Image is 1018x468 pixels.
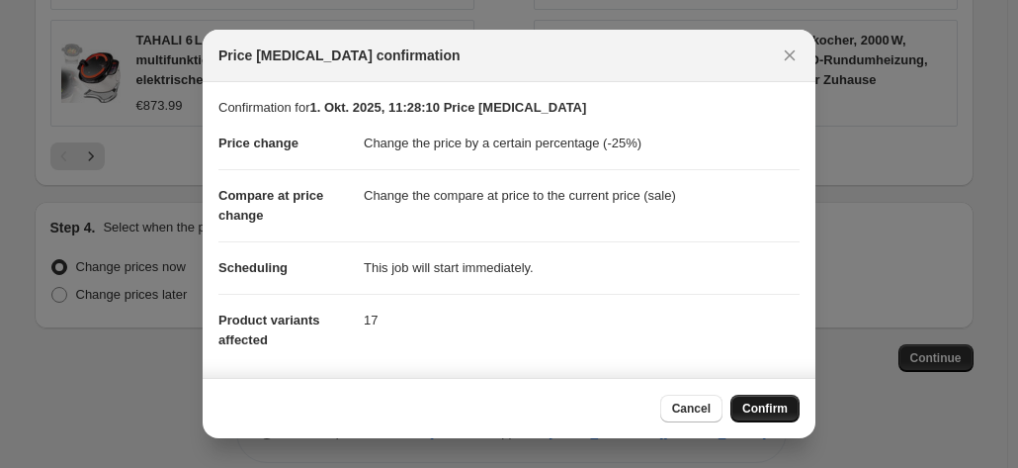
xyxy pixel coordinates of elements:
span: Price change [218,136,298,150]
p: Confirmation for [218,98,800,118]
button: Confirm [730,395,800,422]
dd: 17 [364,294,800,346]
dd: Change the price by a certain percentage (-25%) [364,118,800,169]
span: Price [MEDICAL_DATA] confirmation [218,46,461,65]
dd: Change the compare at price to the current price (sale) [364,169,800,222]
b: 1. Okt. 2025, 11:28:10 Price [MEDICAL_DATA] [309,100,586,115]
span: Product variants affected [218,313,320,347]
button: Close [776,42,804,69]
span: Compare at price change [218,188,323,223]
dd: This job will start immediately. [364,241,800,294]
span: Scheduling [218,260,288,275]
span: Cancel [672,401,711,417]
span: Confirm [742,401,788,417]
button: Cancel [660,395,722,422]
